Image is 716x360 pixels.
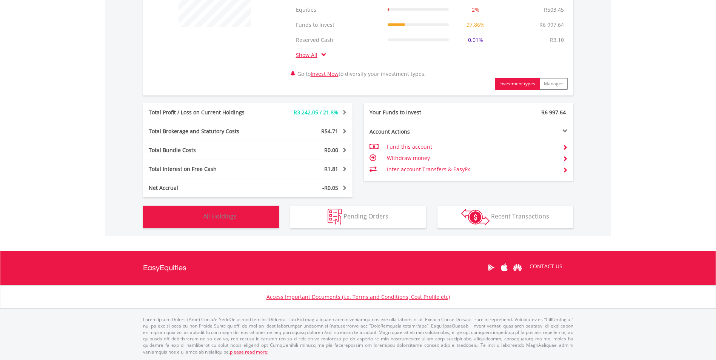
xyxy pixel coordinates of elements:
[292,32,384,48] td: Reserved Cash
[364,109,469,116] div: Your Funds to Invest
[511,256,524,279] a: Huawei
[453,17,499,32] td: 27.86%
[364,128,469,135] div: Account Actions
[143,109,265,116] div: Total Profit / Loss on Current Holdings
[143,206,279,228] button: All Holdings
[322,184,338,191] span: -R0.05
[485,256,498,279] a: Google Play
[539,78,568,90] button: Manager
[536,17,568,32] td: R6 997.64
[185,209,202,225] img: holdings-wht.png
[294,109,338,116] span: R3 242.05 / 21.8%
[290,206,426,228] button: Pending Orders
[387,164,556,175] td: Inter-account Transfers & EasyFx
[453,32,499,48] td: 0.01%
[143,165,265,173] div: Total Interest on Free Cash
[203,212,237,220] span: All Holdings
[498,256,511,279] a: Apple
[143,316,573,355] p: Lorem Ipsum Dolors (Ame) Con a/e SeddOeiusmod tem InciDiduntut Lab Etd mag aliquaen admin veniamq...
[541,109,566,116] span: R6 997.64
[143,184,265,192] div: Net Accrual
[437,206,573,228] button: Recent Transactions
[491,212,549,220] span: Recent Transactions
[524,256,568,277] a: CONTACT US
[343,212,388,220] span: Pending Orders
[292,17,384,32] td: Funds to Invest
[311,70,339,77] a: Invest Now
[230,349,268,355] a: please read more:
[546,32,568,48] td: R3.10
[461,209,490,225] img: transactions-zar-wht.png
[324,165,338,172] span: R1.81
[292,2,384,17] td: Equities
[387,141,556,152] td: Fund this account
[540,2,568,17] td: R503.45
[324,146,338,154] span: R0.00
[387,152,556,164] td: Withdraw money
[321,128,338,135] span: R54.71
[143,251,186,285] a: EasyEquities
[143,128,265,135] div: Total Brokerage and Statutory Costs
[328,209,342,225] img: pending_instructions-wht.png
[296,51,321,58] a: Show All
[143,146,265,154] div: Total Bundle Costs
[453,2,499,17] td: 2%
[266,293,450,300] a: Access Important Documents (i.e. Terms and Conditions, Cost Profile etc)
[495,78,540,90] button: Investment types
